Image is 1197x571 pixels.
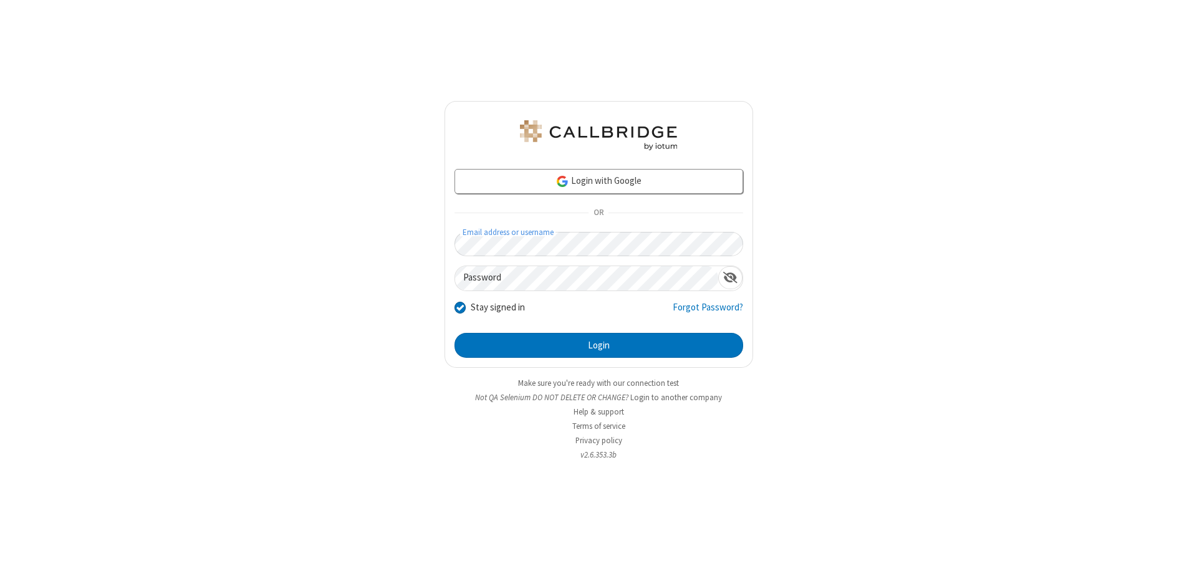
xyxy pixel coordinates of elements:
a: Terms of service [572,421,625,431]
input: Email address or username [454,232,743,256]
a: Login with Google [454,169,743,194]
label: Stay signed in [471,300,525,315]
span: OR [589,204,608,222]
a: Make sure you're ready with our connection test [518,378,679,388]
div: Show password [718,266,743,289]
a: Help & support [574,406,624,417]
img: QA Selenium DO NOT DELETE OR CHANGE [517,120,680,150]
a: Privacy policy [575,435,622,446]
button: Login to another company [630,391,722,403]
a: Forgot Password? [673,300,743,324]
img: google-icon.png [555,175,569,188]
li: v2.6.353.3b [445,449,753,461]
button: Login [454,333,743,358]
li: Not QA Selenium DO NOT DELETE OR CHANGE? [445,391,753,403]
input: Password [455,266,718,290]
